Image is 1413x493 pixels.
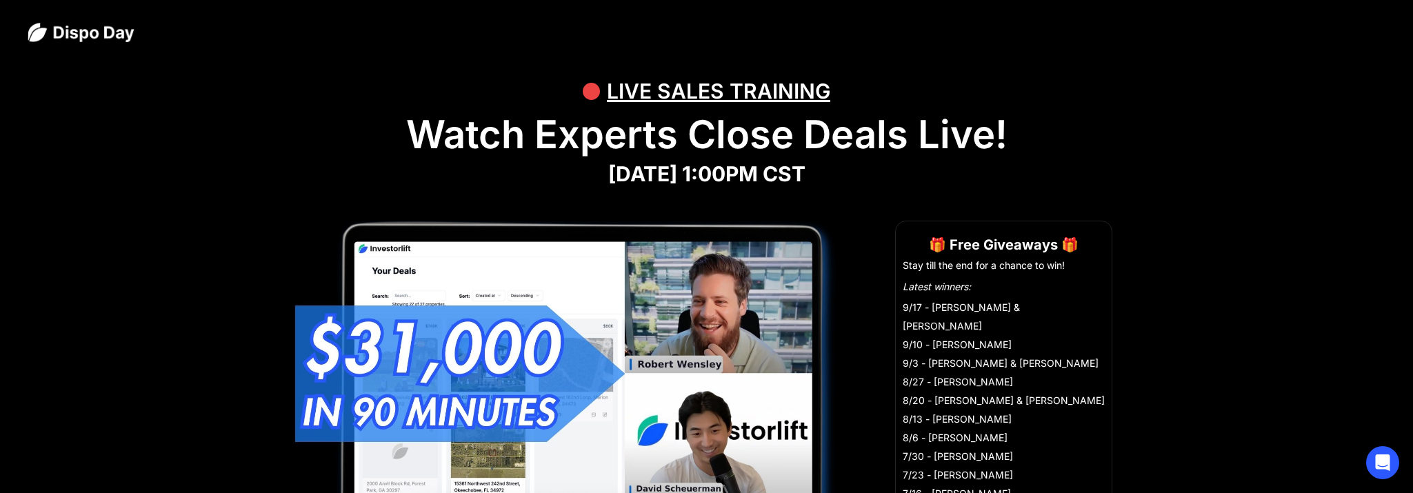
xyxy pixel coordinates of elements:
[903,281,971,292] em: Latest winners:
[903,259,1105,272] li: Stay till the end for a chance to win!
[608,161,805,186] strong: [DATE] 1:00PM CST
[28,112,1385,158] h1: Watch Experts Close Deals Live!
[607,70,830,112] div: LIVE SALES TRAINING
[1366,446,1399,479] div: Open Intercom Messenger
[929,237,1079,253] strong: 🎁 Free Giveaways 🎁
